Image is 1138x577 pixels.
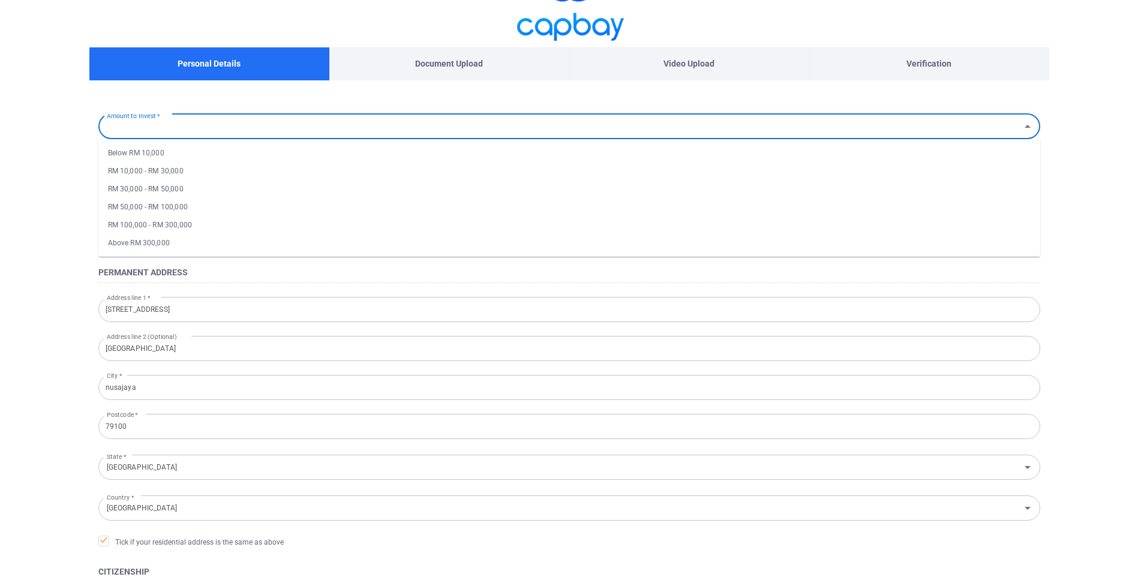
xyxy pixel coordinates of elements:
[1019,459,1036,476] button: Open
[1019,500,1036,516] button: Open
[98,265,1040,280] h4: Permanent Address
[178,57,241,70] p: Personal Details
[107,108,160,124] label: Amount to Invest *
[98,536,284,548] span: Tick if your residential address is the same as above
[107,410,138,419] label: Postcode *
[906,57,951,70] p: Verification
[98,180,1040,198] li: RM 30,000 - RM 50,000
[107,293,151,302] label: Address line 1 *
[663,57,714,70] p: Video Upload
[98,216,1040,234] li: RM 100,000 - RM 300,000
[107,449,126,464] label: State *
[98,144,1040,162] li: Below RM 10,000
[1019,118,1036,135] button: Close
[415,57,483,70] p: Document Upload
[107,371,122,380] label: City *
[98,198,1040,216] li: RM 50,000 - RM 100,000
[107,332,176,341] label: Address line 2 (Optional)
[98,234,1040,252] li: Above RM 300,000
[98,162,1040,180] li: RM 10,000 - RM 30,000
[107,489,134,505] label: Country *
